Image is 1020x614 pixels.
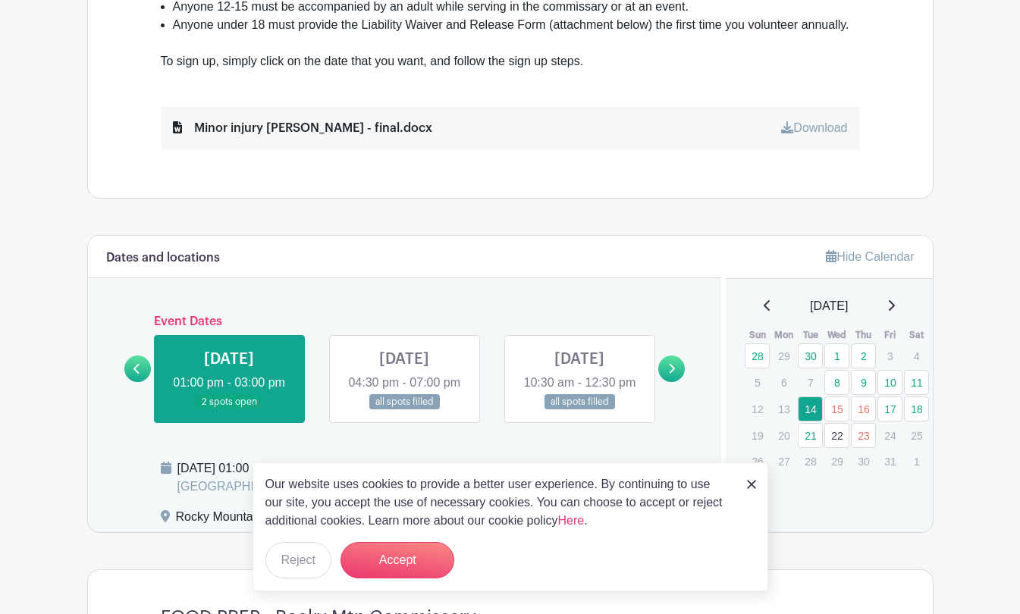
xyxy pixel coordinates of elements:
a: 23 [851,423,876,448]
button: Reject [265,542,331,578]
th: Tue [797,327,824,343]
span: (Mountain Time ([GEOGRAPHIC_DATA] & [GEOGRAPHIC_DATA])) [177,462,566,493]
a: 17 [877,396,902,421]
th: Fri [877,327,903,343]
th: Sun [744,327,770,343]
div: Minor injury [PERSON_NAME] - final.docx [173,119,432,137]
th: Mon [770,327,797,343]
p: 26 [745,450,770,473]
p: 19 [745,424,770,447]
h6: Event Dates [151,315,659,329]
p: 4 [904,344,929,368]
a: 14 [798,396,823,421]
p: 6 [771,371,796,394]
div: To sign up, simply click on the date that you want, and follow the sign up steps. [161,52,860,70]
li: Anyone under 18 must provide the Liability Waiver and Release Form (attachment below) the first t... [173,16,860,34]
p: 13 [771,397,796,421]
a: 9 [851,370,876,395]
a: 28 [745,343,770,368]
a: 16 [851,396,876,421]
div: [DATE] 01:00 pm to 03:00 pm [177,459,704,496]
button: Accept [341,542,454,578]
p: 28 [798,450,823,473]
p: 25 [904,424,929,447]
p: 27 [771,450,796,473]
p: 7 [798,371,823,394]
p: 31 [877,450,902,473]
th: Sat [903,327,930,343]
a: 2 [851,343,876,368]
p: 30 [851,450,876,473]
p: 3 [877,344,902,368]
a: Download [781,121,847,134]
th: Wed [824,327,850,343]
img: close_button-5f87c8562297e5c2d7936805f587ecaba9071eb48480494691a3f1689db116b3.svg [747,480,756,489]
h6: Dates and locations [106,251,220,265]
p: Our website uses cookies to provide a better user experience. By continuing to use our site, you ... [265,475,731,530]
a: 30 [798,343,823,368]
a: 11 [904,370,929,395]
p: 20 [771,424,796,447]
p: 1 [904,450,929,473]
p: 5 [745,371,770,394]
a: 1 [824,343,849,368]
p: 24 [877,424,902,447]
th: Thu [850,327,877,343]
p: 29 [824,450,849,473]
a: Hide Calendar [826,250,914,263]
span: [DATE] [810,297,848,315]
div: Rocky Mountain Commissary, [STREET_ADDRESS][PERSON_NAME] [176,508,560,532]
a: 10 [877,370,902,395]
a: 22 [824,423,849,448]
p: 12 [745,397,770,421]
a: 15 [824,396,849,421]
a: 18 [904,396,929,421]
a: 21 [798,423,823,448]
a: 8 [824,370,849,395]
a: Here [558,514,585,527]
p: 29 [771,344,796,368]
